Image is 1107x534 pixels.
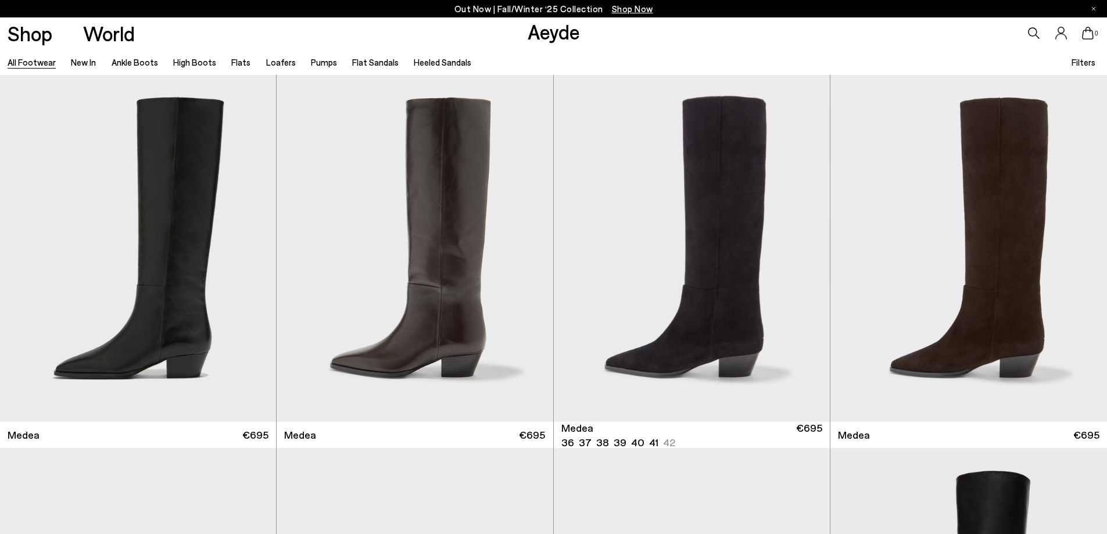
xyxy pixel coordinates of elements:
[519,428,545,442] span: €695
[830,75,1107,422] img: Medea Suede Knee-High Boots
[8,428,40,442] span: Medea
[612,3,653,14] span: Navigate to /collections/new-in
[830,422,1107,448] a: Medea €695
[596,435,609,450] li: 38
[311,57,337,67] a: Pumps
[352,57,399,67] a: Flat Sandals
[1094,30,1099,37] span: 0
[1072,57,1095,67] span: Filters
[83,23,135,44] a: World
[554,75,830,422] a: 6 / 6 1 / 6 2 / 6 3 / 6 4 / 6 5 / 6 6 / 6 1 / 6 Next slide Previous slide
[8,57,56,67] a: All Footwear
[8,23,52,44] a: Shop
[561,435,672,450] ul: variant
[830,75,1106,422] img: Medea Suede Knee-High Boots
[649,435,658,450] li: 41
[277,75,553,422] img: Medea Knee-High Boots
[277,422,553,448] a: Medea €695
[631,435,644,450] li: 40
[1073,428,1099,442] span: €695
[1082,27,1094,40] a: 0
[414,57,471,67] a: Heeled Sandals
[614,435,626,450] li: 39
[528,19,580,44] a: Aeyde
[231,57,250,67] a: Flats
[284,428,316,442] span: Medea
[579,435,592,450] li: 37
[561,421,593,435] span: Medea
[71,57,96,67] a: New In
[266,57,296,67] a: Loafers
[554,422,830,448] a: Medea 36 37 38 39 40 41 42 €695
[838,428,870,442] span: Medea
[173,57,216,67] a: High Boots
[554,75,830,422] div: 1 / 6
[561,435,574,450] li: 36
[112,57,158,67] a: Ankle Boots
[554,75,830,422] img: Medea Suede Knee-High Boots
[454,2,653,16] p: Out Now | Fall/Winter ‘25 Collection
[242,428,268,442] span: €695
[796,421,822,450] span: €695
[830,75,1106,422] div: 2 / 6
